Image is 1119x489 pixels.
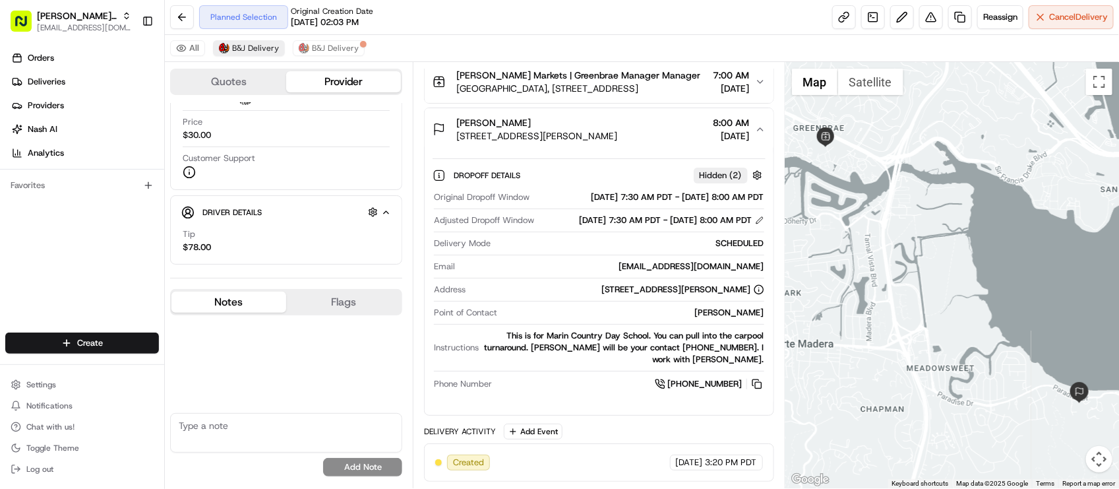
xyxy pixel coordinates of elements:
[5,71,164,92] a: Deliveries
[977,5,1023,29] button: Reassign
[232,43,279,53] span: B&J Delivery
[183,242,211,253] div: $78.00
[838,69,903,95] button: Show satellite imagery
[170,40,205,56] button: All
[496,238,764,249] div: SCHEDULED
[460,261,764,273] div: [EMAIL_ADDRESS][DOMAIN_NAME]
[1036,480,1054,487] a: Terms (opens in new tab)
[1049,11,1108,23] span: Cancel Delivery
[1086,69,1112,95] button: Toggle fullscreen view
[26,422,75,432] span: Chat with us!
[37,22,131,33] button: [EMAIL_ADDRESS][DOMAIN_NAME]
[183,116,202,128] span: Price
[13,126,37,150] img: 1736555255976-a54dd68f-1ca7-489b-9aae-adbdc363a1c4
[26,464,53,474] span: Log out
[13,53,240,74] p: Welcome 👋
[956,480,1028,487] span: Map data ©2025 Google
[434,261,455,273] span: Email
[425,61,773,103] button: [PERSON_NAME] Markets | Greenbrae Manager Manager[GEOGRAPHIC_DATA], [STREET_ADDRESS]7:00 AM[DATE]
[676,457,703,469] span: [DATE]
[37,9,117,22] span: [PERSON_NAME] Markets
[5,175,159,196] div: Favorites
[183,152,255,164] span: Customer Support
[45,139,167,150] div: We're available if you need us!
[131,224,160,234] span: Pylon
[28,52,54,64] span: Orders
[5,48,164,69] a: Orders
[1062,480,1115,487] a: Report a map error
[713,69,750,82] span: 7:00 AM
[434,191,529,203] span: Original Dropoff Window
[453,457,484,469] span: Created
[171,292,286,313] button: Notes
[434,238,491,249] span: Delivery Mode
[789,471,832,488] img: Google
[713,82,750,95] span: [DATE]
[111,193,122,203] div: 💻
[5,418,159,436] button: Chat with us!
[93,223,160,234] a: Powered byPylon
[13,193,24,203] div: 📗
[789,471,832,488] a: Open this area in Google Maps (opens a new window)
[668,378,742,390] span: [PHONE_NUMBER]
[5,143,164,164] a: Analytics
[5,375,159,394] button: Settings
[28,76,65,88] span: Deliveries
[425,108,773,150] button: [PERSON_NAME][STREET_ADDRESS][PERSON_NAME]8:00 AM[DATE]
[5,119,164,140] a: Nash AI
[580,214,764,226] div: [DATE] 7:30 AM PDT - [DATE] 8:00 AM PDT
[1086,446,1112,473] button: Map camera controls
[286,292,401,313] button: Flags
[454,170,523,181] span: Dropoff Details
[602,284,764,296] div: [STREET_ADDRESS][PERSON_NAME]
[456,116,531,129] span: [PERSON_NAME]
[202,207,262,218] span: Driver Details
[1029,5,1114,29] button: CancelDelivery
[434,284,466,296] span: Address
[181,201,391,223] button: Driver Details
[13,13,40,40] img: Nash
[535,191,764,203] div: [DATE] 7:30 AM PDT - [DATE] 8:00 AM PDT
[5,460,159,478] button: Log out
[171,71,286,92] button: Quotes
[713,116,750,129] span: 8:00 AM
[224,130,240,146] button: Start new chat
[434,214,534,226] span: Adjusted Dropoff Window
[28,147,64,159] span: Analytics
[504,424,562,440] button: Add Event
[655,377,764,391] a: [PHONE_NUMBER]
[299,43,309,53] img: profile_bj_cartwheel_2man.png
[28,100,64,112] span: Providers
[694,167,766,183] button: Hidden (2)
[26,379,56,390] span: Settings
[5,397,159,415] button: Notifications
[484,330,764,366] div: This is for Marin Country Day School. You can pull into the carpool turnaround. [PERSON_NAME] wil...
[792,69,838,95] button: Show street map
[125,191,212,205] span: API Documentation
[219,43,229,53] img: profile_bj_cartwheel_2man.png
[291,16,359,28] span: [DATE] 02:03 PM
[34,85,218,99] input: Clear
[434,307,497,319] span: Point of Contact
[434,342,479,354] span: Instructions
[286,71,401,92] button: Provider
[106,186,217,210] a: 💻API Documentation
[312,43,359,53] span: B&J Delivery
[291,6,373,16] span: Original Creation Date
[5,439,159,457] button: Toggle Theme
[424,426,496,437] div: Delivery Activity
[77,337,103,349] span: Create
[713,129,750,143] span: [DATE]
[434,378,492,390] span: Phone Number
[26,401,73,411] span: Notifications
[8,186,106,210] a: 📗Knowledge Base
[28,123,57,135] span: Nash AI
[26,443,79,453] span: Toggle Theme
[706,457,757,469] span: 3:20 PM PDT
[5,95,164,116] a: Providers
[983,11,1017,23] span: Reassign
[183,228,195,240] span: Tip
[456,82,700,95] span: [GEOGRAPHIC_DATA], [STREET_ADDRESS]
[700,170,742,181] span: Hidden ( 2 )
